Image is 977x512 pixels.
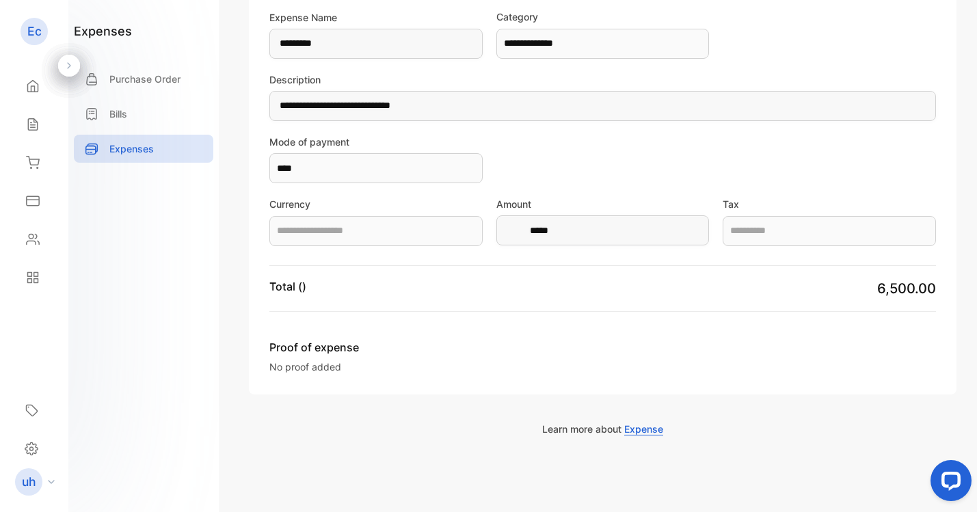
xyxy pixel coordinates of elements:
[74,22,132,40] h1: expenses
[269,278,306,295] p: Total ()
[496,10,710,24] label: Category
[109,142,154,156] p: Expenses
[109,72,180,86] p: Purchase Order
[496,197,710,211] label: Amount
[269,10,483,25] label: Expense Name
[269,135,483,149] label: Mode of payment
[74,135,213,163] a: Expenses
[269,339,532,355] span: Proof of expense
[249,422,956,436] p: Learn more about
[269,197,483,211] label: Currency
[624,423,663,435] span: Expense
[877,280,936,297] span: 6,500.00
[269,72,936,87] label: Description
[109,107,127,121] p: Bills
[22,473,36,491] p: uh
[74,65,213,93] a: Purchase Order
[269,361,341,373] span: No proof added
[27,23,42,40] p: Ec
[74,100,213,128] a: Bills
[920,455,977,512] iframe: LiveChat chat widget
[723,197,936,211] label: Tax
